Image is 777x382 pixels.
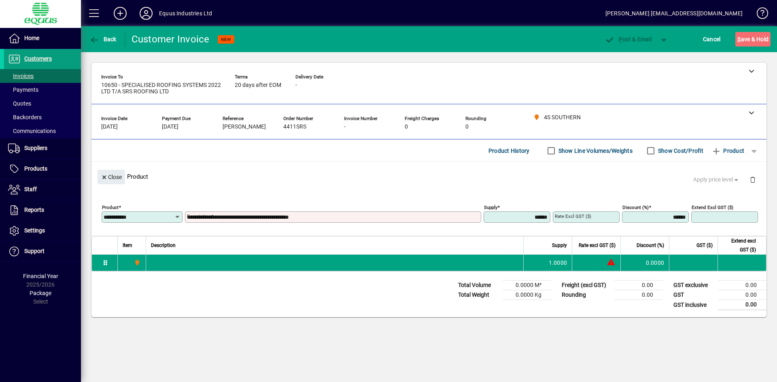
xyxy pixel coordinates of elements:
[295,82,297,89] span: -
[132,33,210,46] div: Customer Invoice
[132,258,141,267] span: 4S SOUTHERN
[549,259,567,267] span: 1.0000
[488,144,530,157] span: Product History
[98,170,125,184] button: Close
[4,110,81,124] a: Backorders
[669,290,718,300] td: GST
[4,179,81,200] a: Staff
[4,69,81,83] a: Invoices
[735,32,771,46] button: Save & Hold
[8,100,31,107] span: Quotes
[552,241,567,250] span: Supply
[4,28,81,49] a: Home
[235,82,281,89] span: 20 days after EOM
[737,36,741,42] span: S
[283,124,306,130] span: 4411SRS
[101,171,122,184] span: Close
[4,200,81,220] a: Reports
[743,170,762,189] button: Delete
[555,213,591,219] mat-label: Rate excl GST ($)
[601,32,656,46] button: Post & Email
[87,32,119,46] button: Back
[4,138,81,158] a: Suppliers
[723,236,756,254] span: Extend excl GST ($)
[4,159,81,179] a: Products
[454,281,503,290] td: Total Volume
[620,255,669,271] td: 0.0000
[107,6,133,21] button: Add
[23,273,58,279] span: Financial Year
[405,124,408,130] span: 0
[656,147,703,155] label: Show Cost/Profit
[669,281,718,290] td: GST exclusive
[344,124,346,130] span: -
[737,33,769,46] span: ave & Hold
[637,241,664,250] span: Discount (%)
[24,165,47,172] span: Products
[8,128,56,134] span: Communications
[622,205,649,210] mat-label: Discount (%)
[187,213,211,219] mat-label: Description
[605,36,652,42] span: ost & Email
[221,37,231,42] span: NEW
[696,241,713,250] span: GST ($)
[558,290,614,300] td: Rounding
[96,173,127,180] app-page-header-button: Close
[24,35,39,41] span: Home
[89,36,117,42] span: Back
[8,114,42,120] span: Backorders
[102,205,119,210] mat-label: Product
[703,33,721,46] span: Cancel
[701,32,723,46] button: Cancel
[454,290,503,300] td: Total Weight
[690,173,743,187] button: Apply price level
[24,248,45,254] span: Support
[123,241,132,250] span: Item
[81,32,125,46] app-page-header-button: Back
[24,227,45,234] span: Settings
[133,6,159,21] button: Profile
[484,205,497,210] mat-label: Supply
[101,82,223,95] span: 10650 - SPECIALISED ROOFING SYSTEMS 2022 LTD T/A SRS ROOFING LTD
[751,2,767,28] a: Knowledge Base
[605,7,743,20] div: [PERSON_NAME] [EMAIL_ADDRESS][DOMAIN_NAME]
[101,124,118,130] span: [DATE]
[557,147,633,155] label: Show Line Volumes/Weights
[159,7,212,20] div: Equus Industries Ltd
[4,221,81,241] a: Settings
[4,83,81,97] a: Payments
[91,162,766,191] div: Product
[718,290,766,300] td: 0.00
[162,124,178,130] span: [DATE]
[485,144,533,158] button: Product History
[579,241,616,250] span: Rate excl GST ($)
[743,176,762,183] app-page-header-button: Delete
[151,241,176,250] span: Description
[24,55,52,62] span: Customers
[465,124,469,130] span: 0
[718,300,766,310] td: 0.00
[558,281,614,290] td: Freight (excl GST)
[503,290,551,300] td: 0.0000 Kg
[24,207,44,213] span: Reports
[4,97,81,110] a: Quotes
[223,124,266,130] span: [PERSON_NAME]
[24,186,37,192] span: Staff
[4,241,81,262] a: Support
[614,290,663,300] td: 0.00
[8,87,38,93] span: Payments
[718,281,766,290] td: 0.00
[30,290,51,296] span: Package
[24,145,47,151] span: Suppliers
[692,205,733,210] mat-label: Extend excl GST ($)
[4,124,81,138] a: Communications
[693,175,740,184] span: Apply price level
[503,281,551,290] td: 0.0000 M³
[614,281,663,290] td: 0.00
[669,300,718,310] td: GST inclusive
[8,73,34,79] span: Invoices
[619,36,622,42] span: P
